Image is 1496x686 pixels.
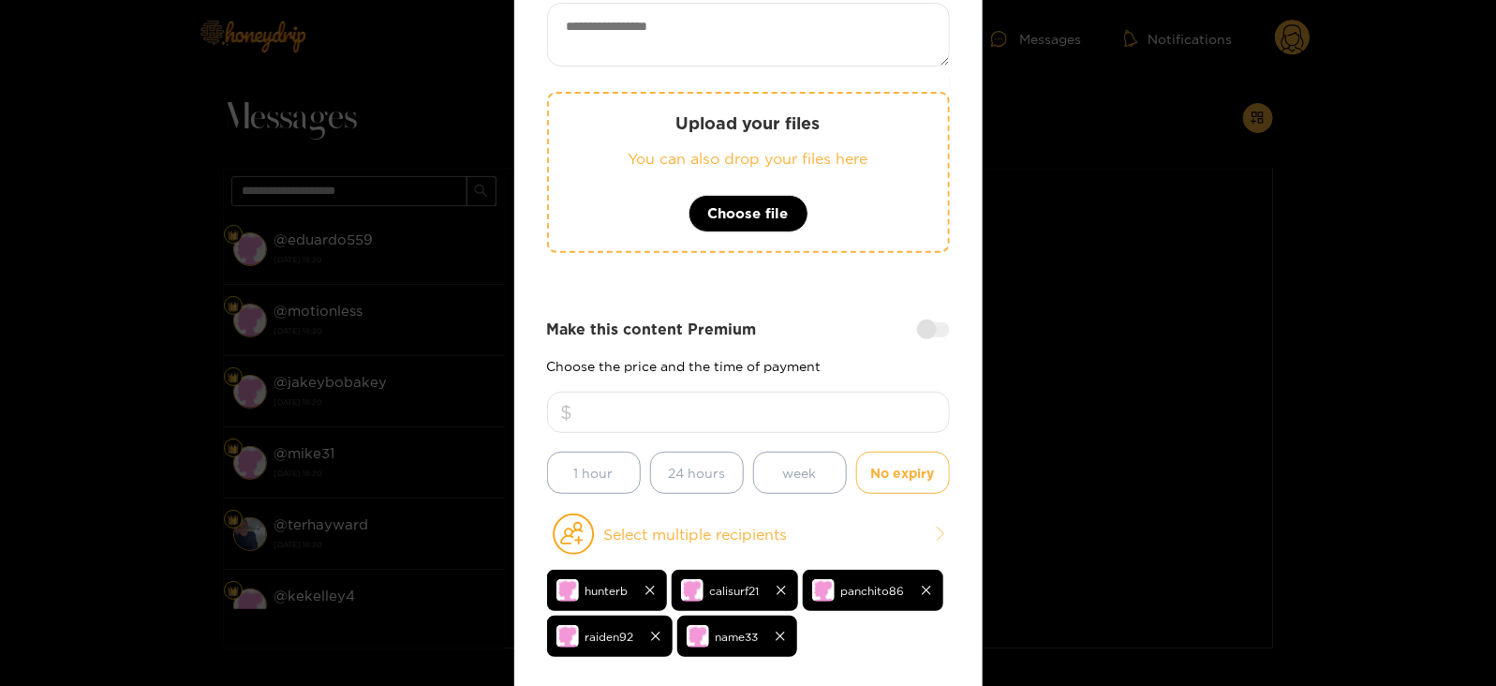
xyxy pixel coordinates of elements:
[585,626,634,648] span: raiden92
[547,513,950,556] button: Select multiple recipients
[547,359,950,373] p: Choose the price and the time of payment
[856,452,950,494] button: No expiry
[586,112,911,134] p: Upload your files
[574,462,614,484] span: 1 hour
[556,579,579,602] img: no-avatar.png
[708,202,789,225] span: Choose file
[812,579,835,602] img: no-avatar.png
[871,462,935,484] span: No expiry
[689,195,808,232] button: Choose file
[687,625,709,648] img: no-avatar.png
[586,148,911,170] p: You can also drop your files here
[841,580,905,602] span: panchito86
[753,452,847,494] button: week
[710,580,760,602] span: calisurf21
[668,462,725,484] span: 24 hours
[783,462,817,484] span: week
[547,452,641,494] button: 1 hour
[547,319,757,340] strong: Make this content Premium
[681,579,704,602] img: no-avatar.png
[716,626,759,648] span: name33
[585,580,629,602] span: hunterb
[650,452,744,494] button: 24 hours
[556,625,579,648] img: no-avatar.png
